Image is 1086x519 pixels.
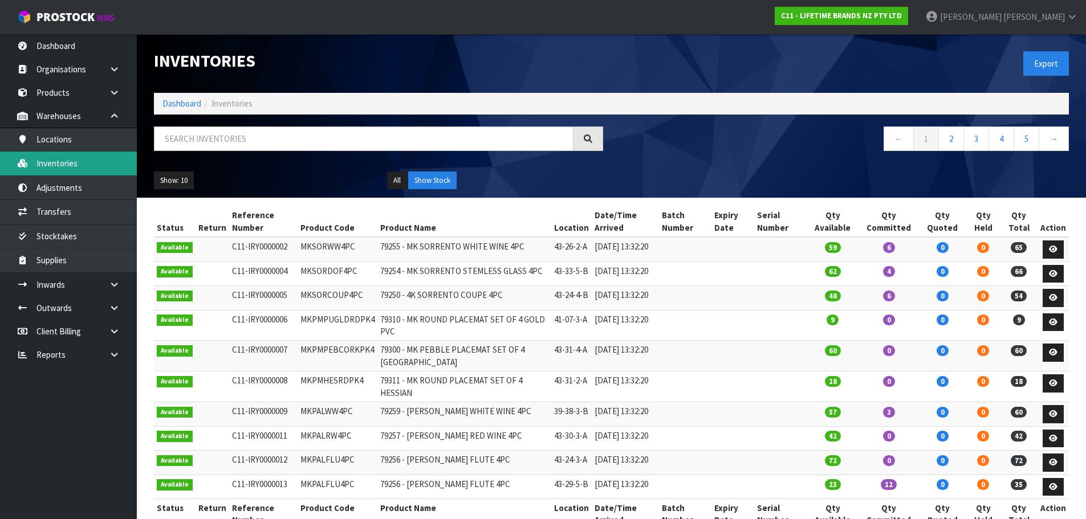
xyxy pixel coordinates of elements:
img: cube-alt.png [17,10,31,24]
td: C11-IRY0000006 [229,310,298,341]
a: 1 [913,126,939,151]
a: ← [884,126,914,151]
span: 4 [883,266,895,277]
a: 3 [963,126,989,151]
td: 79255 - MK SORRENTO WHITE WINE 4PC [377,237,551,261]
span: 54 [1011,291,1027,301]
span: Available [157,314,193,326]
span: 0 [977,376,989,387]
span: Available [157,376,193,387]
span: 6 [883,291,895,301]
span: Available [157,407,193,418]
span: 72 [1011,455,1027,466]
td: C11-IRY0000004 [229,261,298,286]
span: ProStock [36,10,95,24]
span: 3 [883,407,895,418]
th: Return [196,206,229,237]
td: 41-07-3-A [551,310,592,341]
th: Location [551,206,592,237]
span: Inventories [211,98,253,109]
td: [DATE] 13:32:20 [592,310,659,341]
button: All [387,171,407,190]
span: 0 [977,407,989,418]
span: Available [157,266,193,277]
span: Available [157,242,193,254]
td: 79254 - MK SORRENTO STEMLESS GLASS 4PC [377,261,551,286]
td: 43-26-2-A [551,237,592,261]
span: 0 [937,431,949,442]
span: 0 [977,479,989,490]
a: 5 [1014,126,1039,151]
span: Available [157,345,193,357]
span: Available [157,479,193,491]
td: MKPMHESRDPK4 [298,371,377,402]
input: Search inventories [154,126,573,151]
span: 0 [977,266,989,277]
span: 0 [937,291,949,301]
a: → [1039,126,1069,151]
span: 0 [937,455,949,466]
button: Show Stock [408,171,457,190]
th: Date/Time Arrived [592,206,659,237]
span: 0 [977,314,989,325]
button: Show: 10 [154,171,194,190]
td: 79257 - [PERSON_NAME] RED WINE 4PC [377,426,551,451]
td: MKPALFLU4PC [298,451,377,475]
td: MKSORCOUP4PC [298,286,377,310]
td: [DATE] 13:32:20 [592,451,659,475]
h1: Inventories [154,51,603,70]
span: 35 [1011,479,1027,490]
th: Action [1038,206,1069,237]
th: Product Code [298,206,377,237]
span: 0 [883,314,895,325]
th: Qty Held [966,206,1000,237]
td: [DATE] 13:32:20 [592,237,659,261]
td: 79310 - MK ROUND PLACEMAT SET OF 4 GOLD PVC [377,310,551,341]
th: Qty Total [1000,206,1038,237]
span: [PERSON_NAME] [1003,11,1065,22]
td: MKPMPUGLDRDPK4 [298,310,377,341]
td: C11-IRY0000007 [229,341,298,371]
span: Available [157,431,193,442]
td: C11-IRY0000012 [229,451,298,475]
span: 0 [883,376,895,387]
td: MKPALFLU4PC [298,475,377,499]
a: C11 - LIFETIME BRANDS NZ PTY LTD [775,7,908,25]
th: Serial Number [754,206,807,237]
td: C11-IRY0000008 [229,371,298,402]
span: 0 [937,376,949,387]
td: 43-31-2-A [551,371,592,402]
span: 18 [825,376,841,387]
span: 57 [825,407,841,418]
td: MKSORWW4PC [298,237,377,261]
td: C11-IRY0000011 [229,426,298,451]
td: C11-IRY0000009 [229,402,298,427]
span: 0 [937,345,949,356]
th: Product Name [377,206,551,237]
strong: C11 - LIFETIME BRANDS NZ PTY LTD [781,11,902,21]
span: 65 [1011,242,1027,253]
button: Export [1023,51,1069,76]
td: [DATE] 13:32:20 [592,286,659,310]
span: 59 [825,242,841,253]
span: 0 [883,455,895,466]
span: 9 [1013,314,1025,325]
td: 43-30-3-A [551,426,592,451]
td: [DATE] 13:32:20 [592,475,659,499]
td: 43-29-5-B [551,475,592,499]
span: 0 [883,431,895,442]
span: 9 [827,314,839,325]
span: 66 [1011,266,1027,277]
span: 0 [977,455,989,466]
span: 0 [937,407,949,418]
td: C11-IRY0000005 [229,286,298,310]
span: 0 [977,291,989,301]
th: Qty Available [807,206,859,237]
th: Status [154,206,196,237]
a: 2 [938,126,964,151]
td: 79300 - MK PEBBLE PLACEMAT SET OF 4 [GEOGRAPHIC_DATA] [377,341,551,371]
td: 43-31-4-A [551,341,592,371]
span: 42 [825,431,841,442]
td: 79250 - 4K SORRENTO COUPE 4PC [377,286,551,310]
td: 79256 - [PERSON_NAME] FLUTE 4PC [377,451,551,475]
